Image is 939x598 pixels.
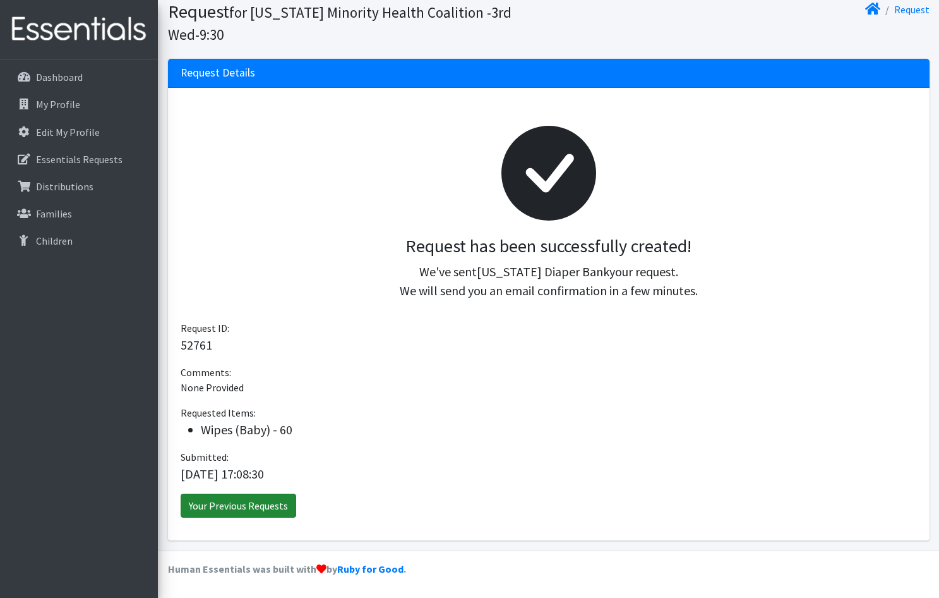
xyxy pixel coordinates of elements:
[191,262,907,300] p: We've sent your request. We will send you an email confirmation in a few minutes.
[5,228,153,253] a: Children
[181,381,244,394] span: None Provided
[168,1,544,44] h1: Request
[36,71,83,83] p: Dashboard
[36,235,73,247] p: Children
[181,66,255,80] h3: Request Details
[201,420,917,439] li: Wipes (Baby) - 60
[5,8,153,51] img: HumanEssentials
[36,126,100,138] p: Edit My Profile
[36,207,72,220] p: Families
[181,465,917,484] p: [DATE] 17:08:30
[168,563,406,575] strong: Human Essentials was built with by .
[36,98,80,111] p: My Profile
[5,119,153,145] a: Edit My Profile
[168,3,511,44] small: for [US_STATE] Minority Health Coalition -3rd Wed-9:30
[181,366,231,379] span: Comments:
[5,201,153,226] a: Families
[36,153,123,166] p: Essentials Requests
[191,236,907,257] h3: Request has been successfully created!
[181,322,229,334] span: Request ID:
[337,563,404,575] a: Ruby for Good
[181,494,296,518] a: Your Previous Requests
[894,3,930,16] a: Request
[5,147,153,172] a: Essentials Requests
[181,406,256,419] span: Requested Items:
[5,92,153,117] a: My Profile
[477,264,609,279] span: [US_STATE] Diaper Bank
[5,64,153,90] a: Dashboard
[181,451,229,463] span: Submitted:
[36,180,93,193] p: Distributions
[181,336,917,355] p: 52761
[5,174,153,199] a: Distributions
